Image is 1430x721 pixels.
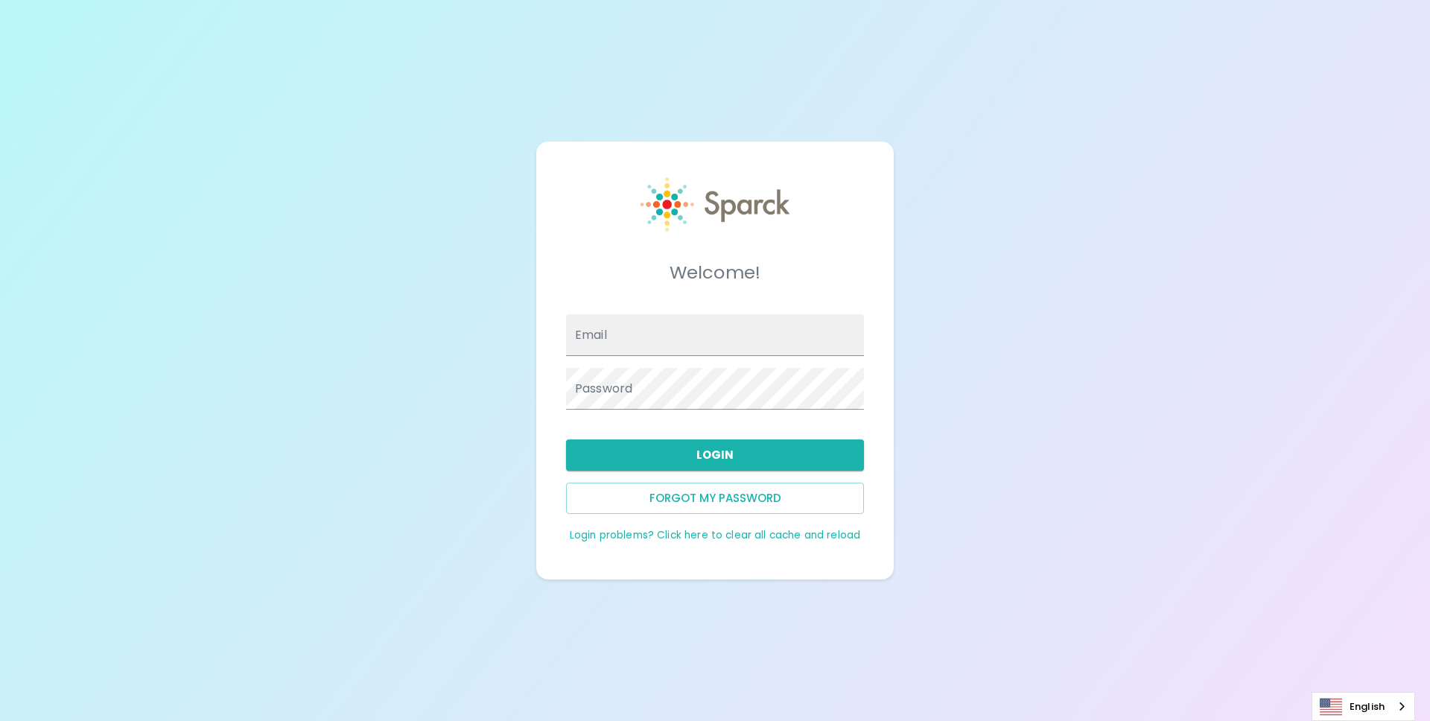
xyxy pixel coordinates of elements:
[641,177,789,232] img: Sparck logo
[1312,692,1415,721] aside: Language selected: English
[566,261,864,285] h5: Welcome!
[1312,692,1415,721] div: Language
[566,439,864,471] button: Login
[566,483,864,514] button: Forgot my password
[570,528,860,542] a: Login problems? Click here to clear all cache and reload
[1312,693,1414,720] a: English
